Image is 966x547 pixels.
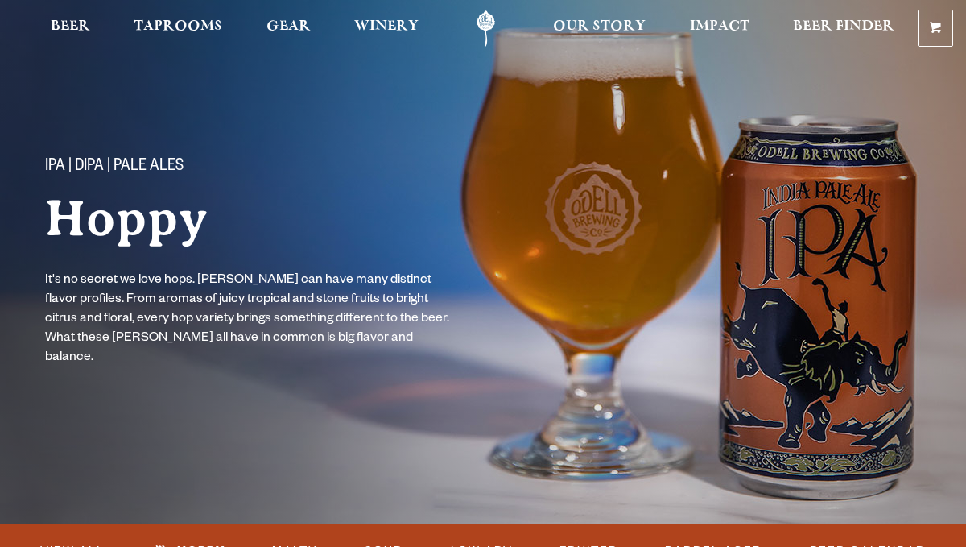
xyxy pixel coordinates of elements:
[344,10,429,47] a: Winery
[123,10,233,47] a: Taprooms
[456,10,516,47] a: Odell Home
[354,20,419,33] span: Winery
[45,271,457,368] p: It's no secret we love hops. [PERSON_NAME] can have many distinct flavor profiles. From aromas of...
[782,10,905,47] a: Beer Finder
[134,20,222,33] span: Taprooms
[45,191,547,246] h1: Hoppy
[690,20,749,33] span: Impact
[256,10,321,47] a: Gear
[45,157,184,178] span: IPA | DIPA | Pale Ales
[679,10,760,47] a: Impact
[51,20,90,33] span: Beer
[266,20,311,33] span: Gear
[553,20,646,33] span: Our Story
[40,10,101,47] a: Beer
[793,20,894,33] span: Beer Finder
[543,10,656,47] a: Our Story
